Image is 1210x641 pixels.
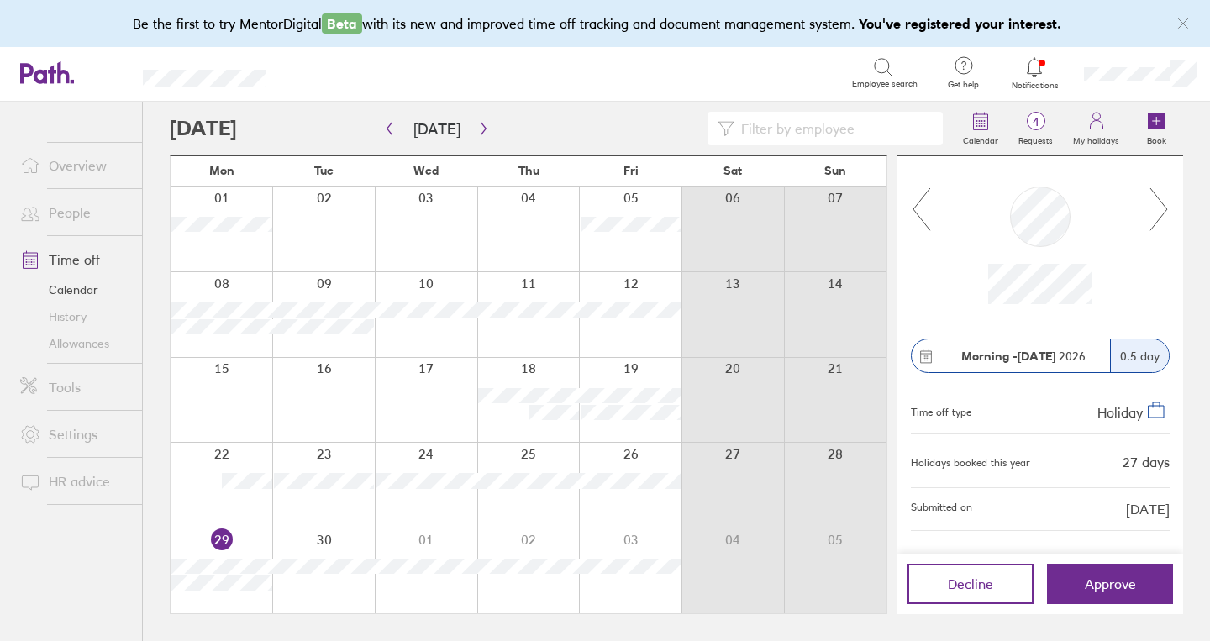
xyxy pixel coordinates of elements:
[961,349,1086,363] span: 2026
[936,80,991,90] span: Get help
[1007,81,1062,91] span: Notifications
[953,102,1008,155] a: Calendar
[852,79,918,89] span: Employee search
[911,400,971,420] div: Time off type
[7,418,142,451] a: Settings
[133,13,1078,34] div: Be the first to try MentorDigital with its new and improved time off tracking and document manage...
[7,465,142,498] a: HR advice
[7,303,142,330] a: History
[1063,102,1129,155] a: My holidays
[1123,454,1170,470] div: 27 days
[314,164,334,177] span: Tue
[7,243,142,276] a: Time off
[1063,131,1129,146] label: My holidays
[1110,339,1169,372] div: 0.5 day
[400,115,474,143] button: [DATE]
[1018,349,1055,364] strong: [DATE]
[1007,55,1062,91] a: Notifications
[1137,131,1176,146] label: Book
[1097,404,1143,421] span: Holiday
[911,502,972,517] span: Submitted on
[1008,102,1063,155] a: 4Requests
[1129,102,1183,155] a: Book
[311,65,354,80] div: Search
[948,576,993,591] span: Decline
[1085,576,1136,591] span: Approve
[7,330,142,357] a: Allowances
[1126,502,1170,517] span: [DATE]
[7,149,142,182] a: Overview
[911,457,1030,469] div: Holidays booked this year
[734,113,933,144] input: Filter by employee
[1047,564,1173,604] button: Approve
[1008,115,1063,129] span: 4
[623,164,639,177] span: Fri
[859,15,1061,32] b: You've registered your interest.
[209,164,234,177] span: Mon
[518,164,539,177] span: Thu
[961,349,1018,364] strong: Morning -
[322,13,362,34] span: Beta
[907,564,1034,604] button: Decline
[824,164,846,177] span: Sun
[7,276,142,303] a: Calendar
[7,196,142,229] a: People
[413,164,439,177] span: Wed
[7,370,142,404] a: Tools
[723,164,742,177] span: Sat
[953,131,1008,146] label: Calendar
[1008,131,1063,146] label: Requests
